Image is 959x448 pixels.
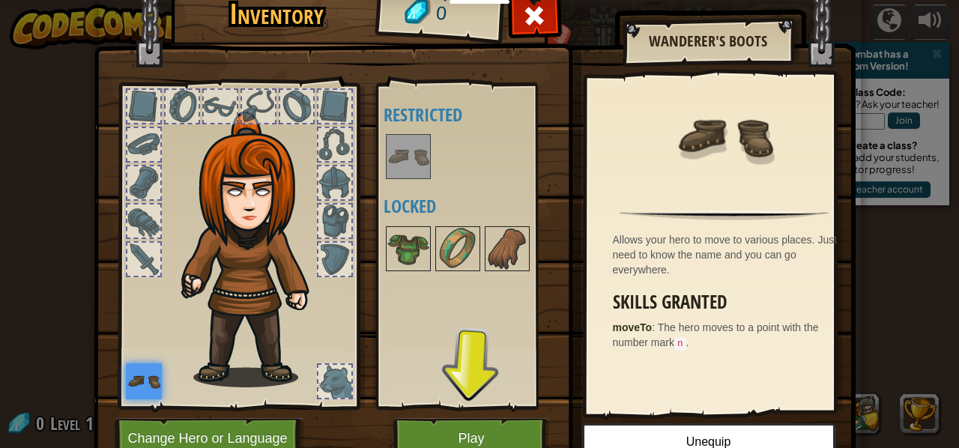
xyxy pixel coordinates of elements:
h4: Restricted [384,105,572,124]
strong: moveTo [613,321,653,333]
img: portrait.png [676,88,773,185]
code: n [674,337,686,351]
span: : [652,321,658,333]
h2: Wanderer's Boots [638,33,778,49]
h4: Locked [384,196,572,216]
img: hr.png [620,211,828,220]
img: portrait.png [387,228,429,270]
img: portrait.png [486,228,528,270]
h3: Skills Granted [613,292,844,312]
img: hair_f2.png [175,112,336,387]
div: Allows your hero to move to various places. Just need to know the name and you can go everywhere. [613,232,844,277]
img: portrait.png [387,136,429,178]
img: portrait.png [437,228,479,270]
span: The hero moves to a point with the number mark . [613,321,819,348]
img: portrait.png [126,363,162,399]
